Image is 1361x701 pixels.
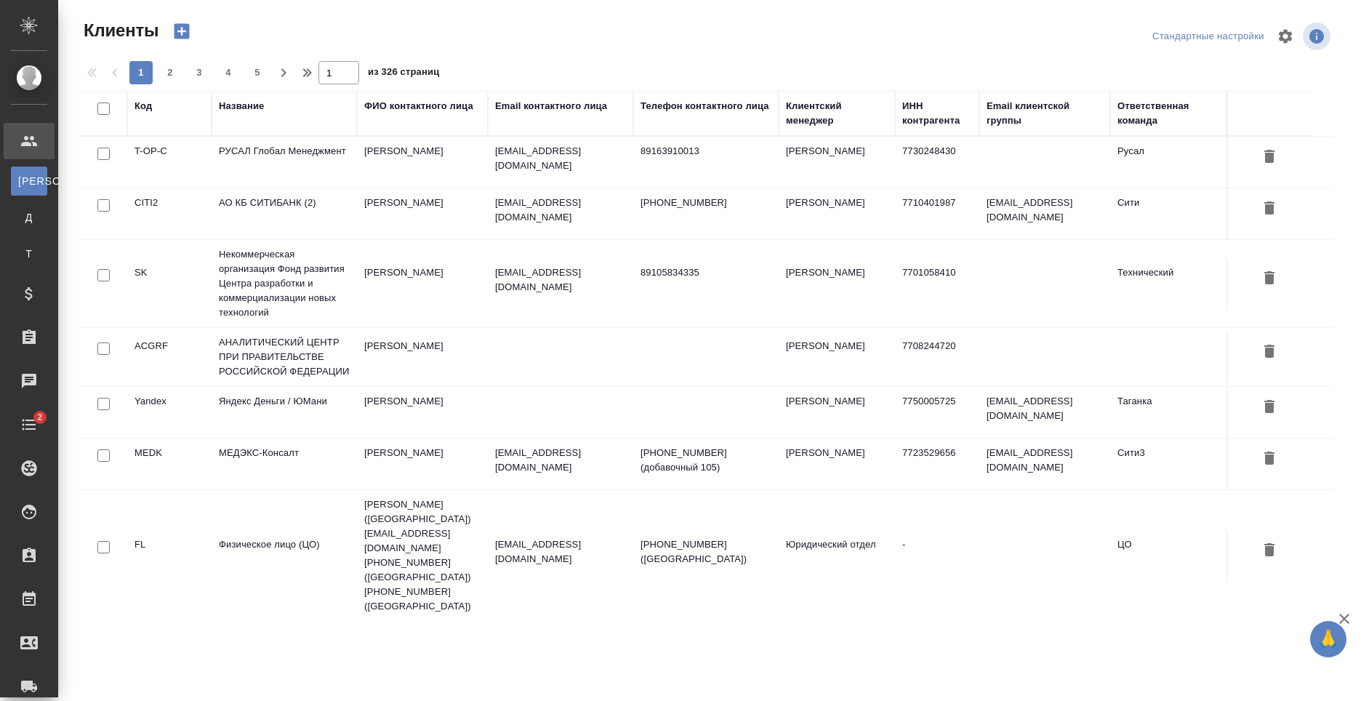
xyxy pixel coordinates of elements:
div: Email клиентской группы [987,99,1103,128]
td: [PERSON_NAME] [357,387,488,438]
td: [EMAIL_ADDRESS][DOMAIN_NAME] [979,387,1110,438]
button: Удалить [1257,339,1282,366]
div: Название [219,99,264,113]
div: Телефон контактного лица [641,99,769,113]
p: [PHONE_NUMBER] ([GEOGRAPHIC_DATA]) [641,537,771,566]
button: 4 [217,61,240,84]
td: 7730248430 [895,137,979,188]
button: Удалить [1257,144,1282,171]
p: [PHONE_NUMBER] (добавочный 105) [641,446,771,475]
div: Email контактного лица [495,99,607,113]
button: Удалить [1257,446,1282,473]
span: [PERSON_NAME] [18,174,40,188]
td: - [895,530,979,581]
td: [PERSON_NAME] [357,438,488,489]
td: 7750005725 [895,387,979,438]
p: [EMAIL_ADDRESS][DOMAIN_NAME] [495,446,626,475]
td: MEDK [127,438,212,489]
td: FL [127,530,212,581]
span: Посмотреть информацию [1303,23,1333,50]
td: [PERSON_NAME] [357,188,488,239]
p: 89163910013 [641,144,771,159]
td: МЕДЭКС-Консалт [212,438,357,489]
p: [EMAIL_ADDRESS][DOMAIN_NAME] [495,196,626,225]
td: АО КБ СИТИБАНК (2) [212,188,357,239]
td: Физическое лицо (ЦО) [212,530,357,581]
td: 7701058410 [895,258,979,309]
span: 2 [28,410,51,425]
td: РУСАЛ Глобал Менеджмент [212,137,357,188]
button: Удалить [1257,265,1282,292]
td: Юридический отдел [779,530,895,581]
td: ACGRF [127,332,212,382]
td: Технический [1110,258,1226,309]
span: 2 [158,65,182,80]
span: 🙏 [1316,624,1341,654]
td: SK [127,258,212,309]
button: Удалить [1257,537,1282,564]
span: Д [18,210,40,225]
td: [PERSON_NAME] [779,332,895,382]
td: [EMAIL_ADDRESS][DOMAIN_NAME] [979,188,1110,239]
div: Код [135,99,152,113]
td: Сити [1110,188,1226,239]
button: Удалить [1257,394,1282,421]
td: [PERSON_NAME] [779,438,895,489]
div: ИНН контрагента [902,99,972,128]
span: 5 [246,65,269,80]
p: [PHONE_NUMBER] [641,196,771,210]
span: 3 [188,65,211,80]
button: Удалить [1257,196,1282,223]
div: Ответственная команда [1117,99,1219,128]
td: [PERSON_NAME] [779,188,895,239]
a: [PERSON_NAME] [11,167,47,196]
button: 2 [158,61,182,84]
td: [EMAIL_ADDRESS][DOMAIN_NAME] [979,438,1110,489]
div: split button [1149,25,1268,48]
td: [PERSON_NAME] [357,332,488,382]
td: [PERSON_NAME] [357,258,488,309]
td: CITI2 [127,188,212,239]
td: Некоммерческая организация Фонд развития Центра разработки и коммерциализации новых технологий [212,240,357,327]
td: [PERSON_NAME] [779,258,895,309]
span: из 326 страниц [368,63,439,84]
div: ФИО контактного лица [364,99,473,113]
p: 89105834335 [641,265,771,280]
a: Т [11,239,47,268]
span: Клиенты [80,19,158,42]
span: Т [18,247,40,261]
button: Создать [164,19,199,44]
td: 7708244720 [895,332,979,382]
td: ЦО [1110,530,1226,581]
a: Д [11,203,47,232]
td: [PERSON_NAME] [357,137,488,188]
td: Яндекс Деньги / ЮМани [212,387,357,438]
td: [PERSON_NAME] ([GEOGRAPHIC_DATA]) [EMAIL_ADDRESS][DOMAIN_NAME] [PHONE_NUMBER] ([GEOGRAPHIC_DATA])... [357,490,488,621]
button: 5 [246,61,269,84]
p: [EMAIL_ADDRESS][DOMAIN_NAME] [495,537,626,566]
td: [PERSON_NAME] [779,137,895,188]
td: Сити3 [1110,438,1226,489]
td: Русал [1110,137,1226,188]
button: 🙏 [1310,621,1346,657]
td: [PERSON_NAME] [779,387,895,438]
td: 7723529656 [895,438,979,489]
a: 2 [4,406,55,443]
span: 4 [217,65,240,80]
p: [EMAIL_ADDRESS][DOMAIN_NAME] [495,144,626,173]
td: T-OP-C [127,137,212,188]
p: [EMAIL_ADDRESS][DOMAIN_NAME] [495,265,626,295]
td: Yandex [127,387,212,438]
div: Клиентский менеджер [786,99,888,128]
span: Настроить таблицу [1268,19,1303,54]
button: 3 [188,61,211,84]
td: 7710401987 [895,188,979,239]
td: АНАЛИТИЧЕСКИЙ ЦЕНТР ПРИ ПРАВИТЕЛЬСТВЕ РОССИЙСКОЙ ФЕДЕРАЦИИ [212,328,357,386]
td: Таганка [1110,387,1226,438]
